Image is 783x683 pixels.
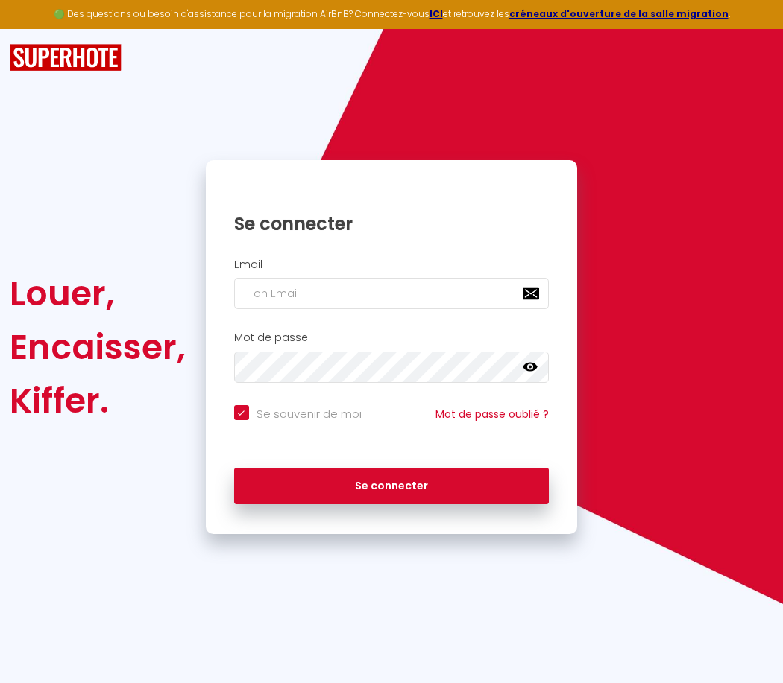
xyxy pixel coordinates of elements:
h1: Se connecter [234,212,550,235]
div: Louer, [10,267,186,320]
button: Se connecter [234,468,550,505]
a: créneaux d'ouverture de la salle migration [509,7,729,20]
a: ICI [430,7,443,20]
a: Mot de passe oublié ? [435,407,549,422]
h2: Mot de passe [234,331,550,344]
div: Kiffer. [10,374,186,428]
h2: Email [234,258,550,271]
img: SuperHote logo [10,44,122,72]
input: Ton Email [234,278,550,309]
div: Encaisser, [10,320,186,374]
